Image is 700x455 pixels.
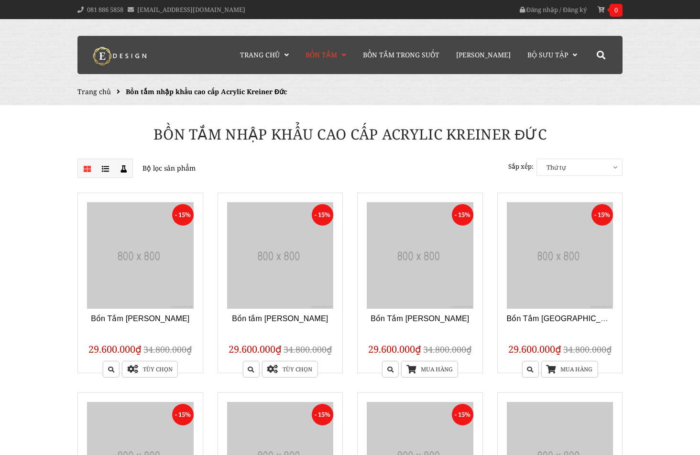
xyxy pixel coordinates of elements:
[122,361,178,378] a: Tùy chọn
[449,36,518,74] a: [PERSON_NAME]
[85,46,156,65] img: logo Kreiner Germany - Edesign Interior
[456,50,511,59] span: [PERSON_NAME]
[172,204,194,226] span: - 15%
[77,159,343,178] p: Bộ lọc sản phẩm
[232,314,328,323] a: Bồn tắm [PERSON_NAME]
[143,344,192,355] span: 34.800.000₫
[541,361,598,378] a: Mua hàng
[312,204,333,226] span: - 15%
[527,50,568,59] span: Bộ Sưu Tập
[70,124,630,144] h1: Bồn tắm nhập khẩu cao cấp Acrylic Kreiner Đức
[356,36,447,74] a: Bồn Tắm Trong Suốt
[591,204,613,226] span: - 15%
[137,5,245,14] a: [EMAIL_ADDRESS][DOMAIN_NAME]
[508,343,561,356] span: 29.600.000₫
[77,87,111,96] a: Trang chủ
[298,36,353,74] a: Bồn Tắm
[452,404,473,425] span: - 15%
[610,4,623,17] span: 0
[229,343,282,356] span: 29.600.000₫
[508,159,534,174] label: Sắp xếp:
[233,36,296,74] a: Trang chủ
[401,361,458,378] a: Mua hàng
[563,344,612,355] span: 34.800.000₫
[423,344,471,355] span: 34.800.000₫
[520,36,584,74] a: Bộ Sưu Tập
[452,204,473,226] span: - 15%
[240,50,280,59] span: Trang chủ
[91,314,189,323] a: Bồn Tắm [PERSON_NAME]
[371,314,469,323] a: Bồn Tắm [PERSON_NAME]
[262,361,317,378] a: Tùy chọn
[284,344,332,355] span: 34.800.000₫
[306,50,337,59] span: Bồn Tắm
[363,50,439,59] span: Bồn Tắm Trong Suốt
[559,5,561,14] span: /
[507,314,623,323] a: Bồn Tắm [GEOGRAPHIC_DATA]
[88,343,142,356] span: 29.600.000₫
[87,5,123,14] a: 081 886 5858
[172,404,194,425] span: - 15%
[126,87,287,96] span: Bồn tắm nhập khẩu cao cấp Acrylic Kreiner Đức
[368,343,421,356] span: 29.600.000₫
[537,159,622,175] span: Thứ tự
[312,404,333,425] span: - 15%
